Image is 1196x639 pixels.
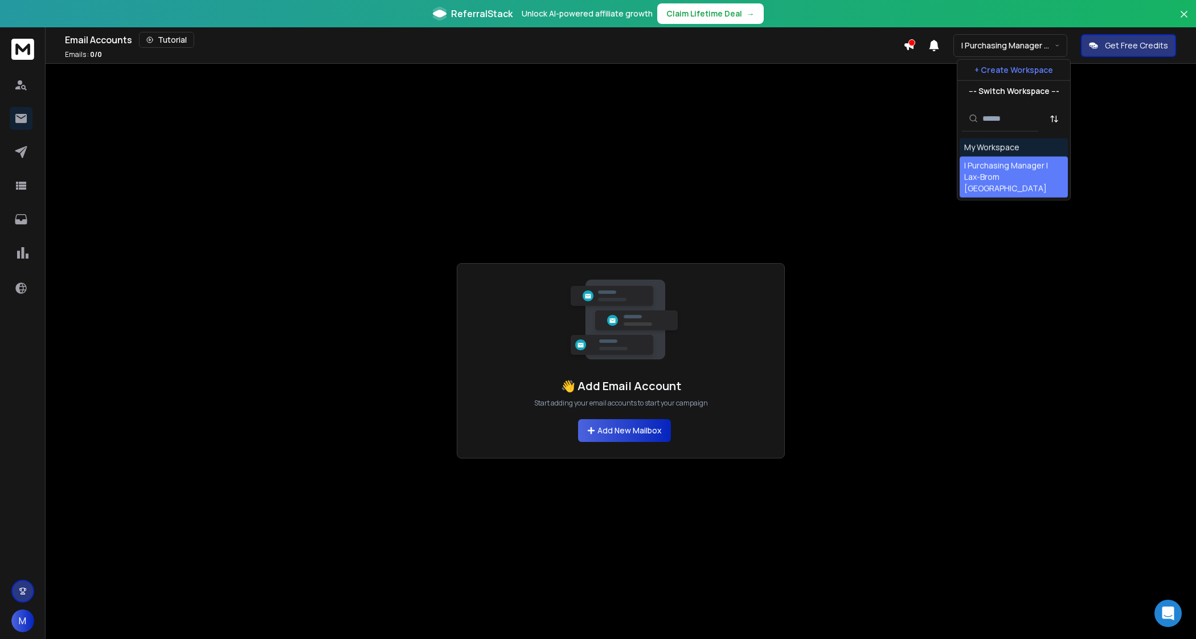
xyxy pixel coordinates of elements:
button: M [11,609,34,632]
span: → [747,8,755,19]
span: ReferralStack [451,7,513,21]
p: Unlock AI-powered affiliate growth [522,8,653,19]
p: Get Free Credits [1105,40,1168,51]
button: Claim Lifetime Deal→ [657,3,764,24]
p: Emails : [65,50,102,59]
button: Get Free Credits [1081,34,1176,57]
button: Tutorial [139,32,194,48]
h1: 👋 Add Email Account [561,378,681,394]
p: | Purchasing Manager | Lax-Brom [GEOGRAPHIC_DATA] [961,40,1055,51]
p: + Create Workspace [974,64,1053,76]
p: --- Switch Workspace --- [969,85,1059,97]
button: + Create Workspace [957,60,1070,80]
div: My Workspace [964,142,1019,153]
span: 0 / 0 [90,50,102,59]
button: Sort by Sort A-Z [1043,107,1066,130]
button: Close banner [1177,7,1191,34]
button: Add New Mailbox [578,419,671,442]
div: Email Accounts [65,32,903,48]
p: Start adding your email accounts to start your campaign [534,399,708,408]
div: Open Intercom Messenger [1154,600,1182,627]
div: | Purchasing Manager | Lax-Brom [GEOGRAPHIC_DATA] [964,160,1063,194]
